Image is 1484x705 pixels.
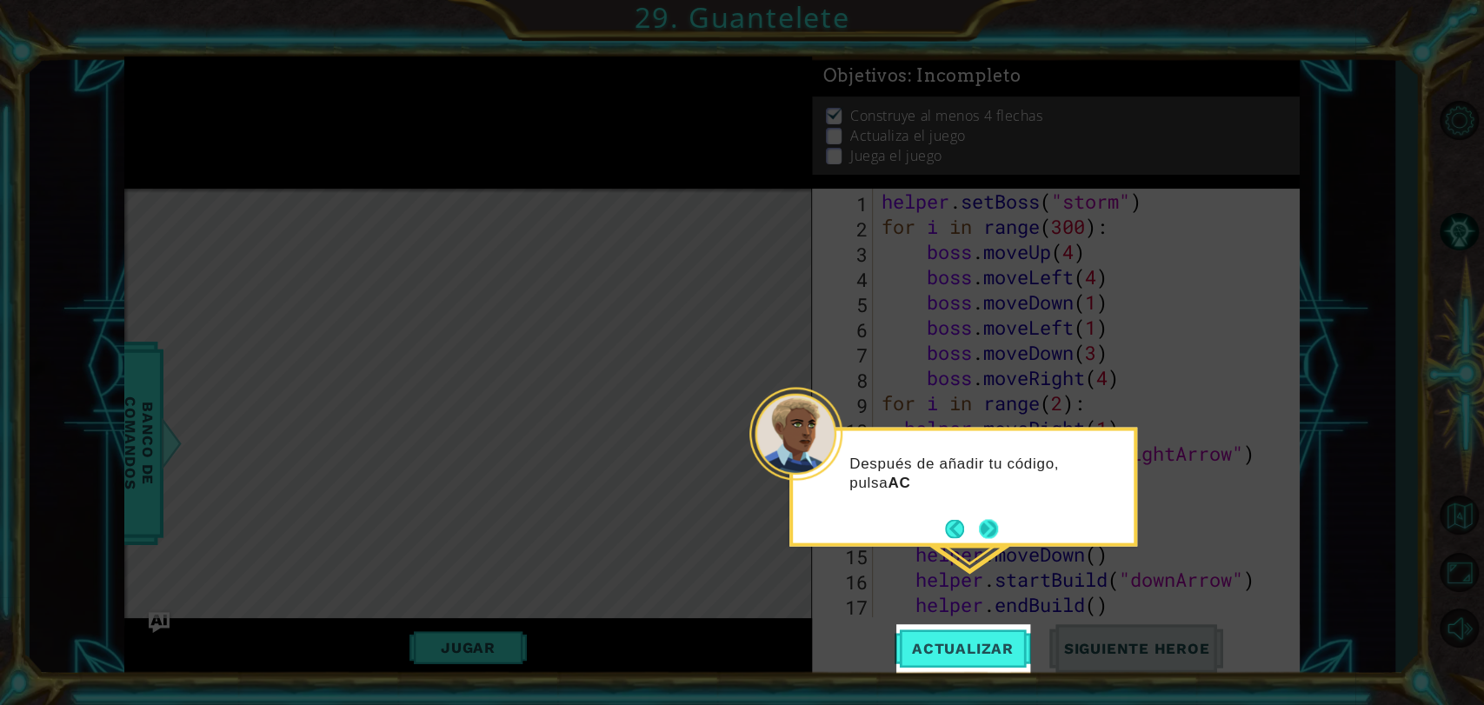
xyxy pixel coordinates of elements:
strong: AC [888,474,910,490]
span: Actualizar [895,640,1031,657]
button: Actualizar [895,624,1031,673]
button: Next [979,519,998,538]
button: Back [945,519,979,538]
p: Después de añadir tu código, pulsa [849,454,1121,492]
